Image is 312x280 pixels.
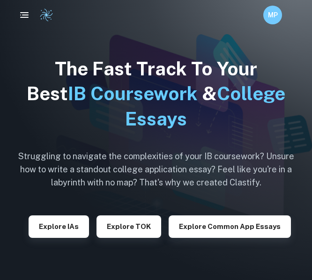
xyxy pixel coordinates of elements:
[267,10,278,20] h6: MP
[34,8,53,22] a: Clastify logo
[97,215,161,238] button: Explore TOK
[169,215,291,238] button: Explore Common App essays
[29,221,89,230] a: Explore IAs
[125,82,285,129] span: College Essays
[68,82,198,104] span: IB Coursework
[169,221,291,230] a: Explore Common App essays
[11,150,301,189] h6: Struggling to navigate the complexities of your IB coursework? Unsure how to write a standout col...
[29,215,89,238] button: Explore IAs
[11,56,301,131] h1: The Fast Track To Your Best &
[97,221,161,230] a: Explore TOK
[39,8,53,22] img: Clastify logo
[263,6,282,24] button: MP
